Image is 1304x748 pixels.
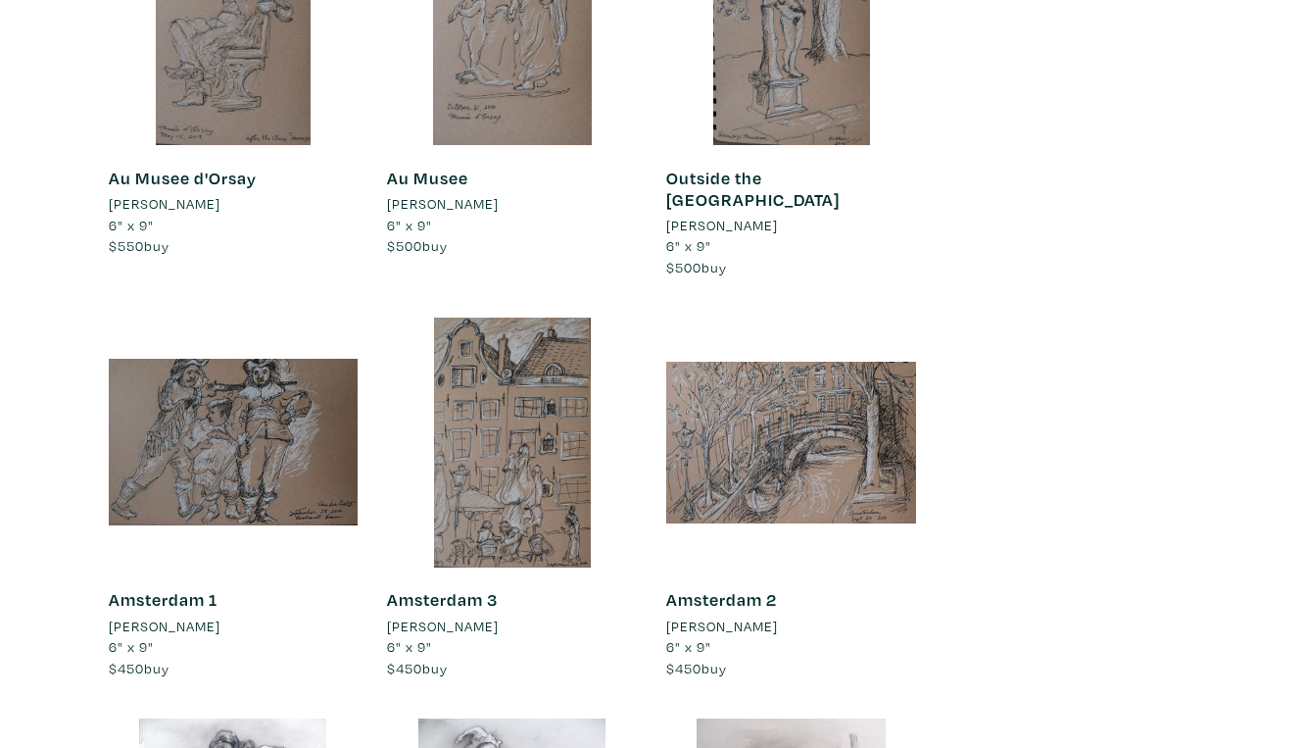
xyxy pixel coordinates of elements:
span: 6" x 9" [387,216,432,234]
li: [PERSON_NAME] [387,616,499,637]
span: $450 [109,659,144,677]
span: 6" x 9" [666,637,711,656]
a: [PERSON_NAME] [109,193,359,215]
a: [PERSON_NAME] [666,215,916,236]
span: buy [666,258,727,276]
a: Amsterdam 1 [109,588,217,611]
span: 6" x 9" [387,637,432,656]
a: Amsterdam 2 [666,588,777,611]
span: $500 [666,258,701,276]
a: [PERSON_NAME] [387,193,637,215]
a: Au Musee d'Orsay [109,167,257,189]
span: 6" x 9" [109,216,154,234]
li: [PERSON_NAME] [109,616,220,637]
li: [PERSON_NAME] [666,215,778,236]
li: [PERSON_NAME] [387,193,499,215]
a: Amsterdam 3 [387,588,498,611]
li: [PERSON_NAME] [109,193,220,215]
span: $450 [387,659,422,677]
a: [PERSON_NAME] [387,616,637,637]
a: [PERSON_NAME] [666,616,916,637]
a: Au Musee [387,167,468,189]
span: buy [109,659,169,677]
span: buy [666,659,727,677]
span: 6" x 9" [666,236,711,255]
span: $550 [109,236,144,255]
a: Outside the [GEOGRAPHIC_DATA] [666,167,840,211]
li: [PERSON_NAME] [666,616,778,637]
span: buy [387,236,448,255]
span: 6" x 9" [109,637,154,656]
span: buy [109,236,169,255]
a: [PERSON_NAME] [109,616,359,637]
span: buy [387,659,448,677]
span: $500 [387,236,422,255]
span: $450 [666,659,701,677]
